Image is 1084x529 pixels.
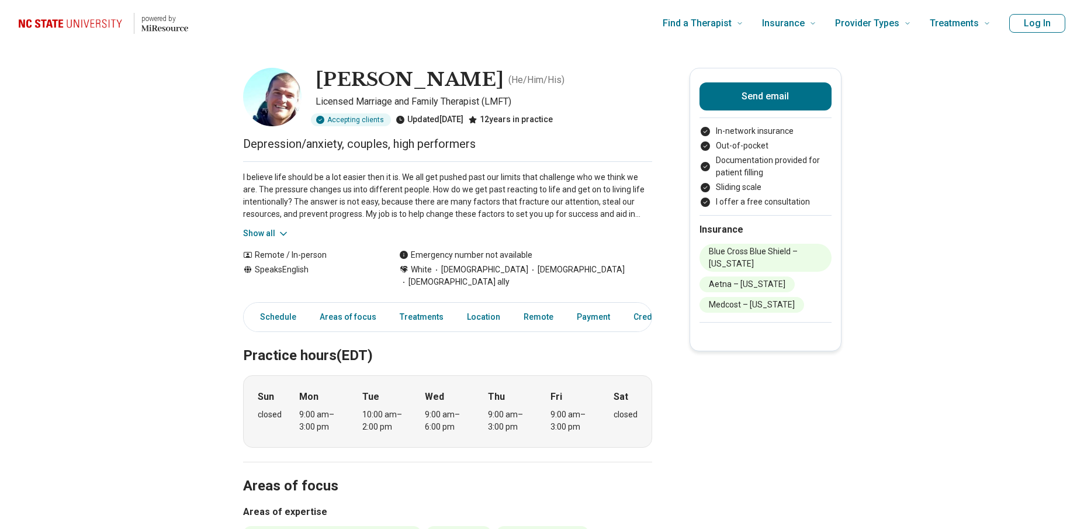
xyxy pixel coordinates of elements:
div: Accepting clients [311,113,391,126]
div: 9:00 am – 3:00 pm [299,409,344,433]
div: 12 years in practice [468,113,553,126]
div: When does the program meet? [243,375,652,448]
li: Sliding scale [699,181,832,193]
p: powered by [141,14,188,23]
div: 9:00 am – 3:00 pm [488,409,533,433]
li: Medcost – [US_STATE] [699,297,804,313]
span: [DEMOGRAPHIC_DATA] ally [399,276,510,288]
span: Provider Types [835,15,899,32]
li: Blue Cross Blue Shield – [US_STATE] [699,244,832,272]
li: Aetna – [US_STATE] [699,276,795,292]
p: Licensed Marriage and Family Therapist (LMFT) [316,95,652,109]
li: In-network insurance [699,125,832,137]
a: Credentials [626,305,685,329]
span: [DEMOGRAPHIC_DATA] [432,264,528,276]
strong: Sun [258,390,274,404]
ul: Payment options [699,125,832,208]
p: ( He/Him/His ) [508,73,564,87]
h2: Insurance [699,223,832,237]
div: 9:00 am – 3:00 pm [550,409,595,433]
span: [DEMOGRAPHIC_DATA] [528,264,625,276]
h3: Areas of expertise [243,505,652,519]
div: Updated [DATE] [396,113,463,126]
strong: Fri [550,390,562,404]
div: 9:00 am – 6:00 pm [425,409,470,433]
a: Areas of focus [313,305,383,329]
a: Home page [19,5,188,42]
button: Send email [699,82,832,110]
strong: Wed [425,390,444,404]
div: closed [258,409,282,421]
p: Depression/anxiety, couples, high performers [243,136,652,152]
a: Remote [517,305,560,329]
strong: Tue [362,390,379,404]
a: Treatments [393,305,451,329]
div: Remote / In-person [243,249,376,261]
a: Payment [570,305,617,329]
div: closed [614,409,638,421]
span: White [411,264,432,276]
p: I believe life should be a lot easier then it is. We all get pushed past our limits that challeng... [243,171,652,220]
div: Emergency number not available [399,249,532,261]
div: 10:00 am – 2:00 pm [362,409,407,433]
li: Out-of-pocket [699,140,832,152]
img: Mark Bertelsen, Licensed Marriage and Family Therapist (LMFT) [243,68,302,126]
strong: Mon [299,390,318,404]
button: Show all [243,227,289,240]
strong: Thu [488,390,505,404]
h2: Practice hours (EDT) [243,318,652,366]
a: Schedule [246,305,303,329]
button: Log In [1009,14,1065,33]
span: Insurance [762,15,805,32]
strong: Sat [614,390,628,404]
h1: [PERSON_NAME] [316,68,504,92]
div: Speaks English [243,264,376,288]
li: Documentation provided for patient filling [699,154,832,179]
span: Treatments [930,15,979,32]
li: I offer a free consultation [699,196,832,208]
h2: Areas of focus [243,448,652,496]
span: Find a Therapist [663,15,732,32]
a: Location [460,305,507,329]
